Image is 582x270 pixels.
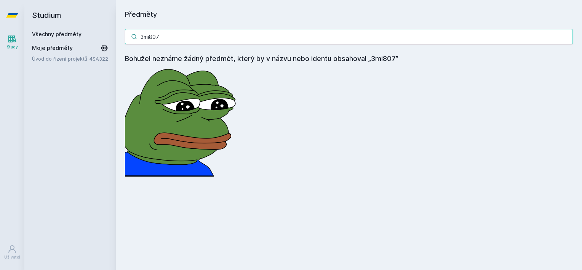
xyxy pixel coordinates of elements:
a: 4SA322 [90,56,108,62]
a: Study [2,31,23,54]
h4: Bohužel neznáme žádný předmět, který by v názvu nebo identu obsahoval „3mi807” [125,53,573,64]
img: error_picture.png [125,64,239,177]
a: Všechny předměty [32,31,82,37]
h1: Předměty [125,9,573,20]
input: Název nebo ident předmětu… [125,29,573,44]
a: Uživatel [2,241,23,264]
div: Study [7,44,18,50]
a: Úvod do řízení projektů [32,55,90,63]
div: Uživatel [4,254,20,260]
span: Moje předměty [32,44,73,52]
